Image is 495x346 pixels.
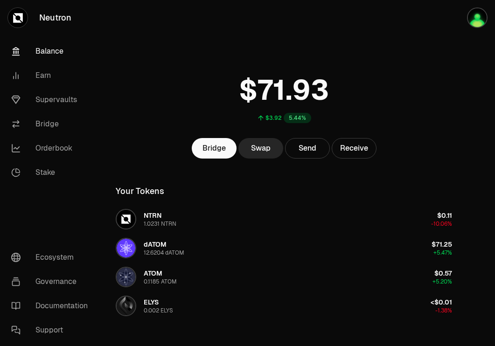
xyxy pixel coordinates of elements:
button: Send [285,138,330,159]
a: Balance [4,39,101,63]
span: ATOM [144,269,162,277]
div: 1.0231 NTRN [144,220,176,228]
div: 0.002 ELYS [144,307,173,314]
a: Bridge [4,112,101,136]
span: <$0.01 [431,298,452,306]
img: ATOM Logo [117,268,135,286]
button: ELYS LogoELYS0.002 ELYS<$0.01-1.38% [110,292,458,320]
img: Atom Staking [468,8,487,27]
span: $0.57 [434,269,452,277]
a: Stake [4,160,101,185]
span: ELYS [144,298,159,306]
a: Bridge [192,138,237,159]
a: Governance [4,270,101,294]
a: Orderbook [4,136,101,160]
button: ATOM LogoATOM0.1185 ATOM$0.57+5.20% [110,263,458,291]
span: +5.20% [432,278,452,285]
a: Earn [4,63,101,88]
a: Support [4,318,101,342]
div: $3.92 [265,114,282,122]
span: dATOM [144,240,167,249]
div: 12.6204 dATOM [144,249,184,256]
span: -1.38% [435,307,452,314]
a: Supervaults [4,88,101,112]
span: -10.06% [431,220,452,228]
button: NTRN LogoNTRN1.0231 NTRN$0.11-10.06% [110,205,458,233]
div: 0.1185 ATOM [144,278,177,285]
div: 5.44% [284,113,311,123]
div: Your Tokens [116,185,164,198]
span: NTRN [144,211,161,220]
span: $0.11 [437,211,452,220]
a: Documentation [4,294,101,318]
button: Receive [332,138,376,159]
img: ELYS Logo [117,297,135,315]
img: dATOM Logo [117,239,135,257]
a: Ecosystem [4,245,101,270]
span: $71.25 [432,240,452,249]
span: +5.47% [433,249,452,256]
button: dATOM LogodATOM12.6204 dATOM$71.25+5.47% [110,234,458,262]
a: Swap [238,138,283,159]
img: NTRN Logo [117,210,135,228]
